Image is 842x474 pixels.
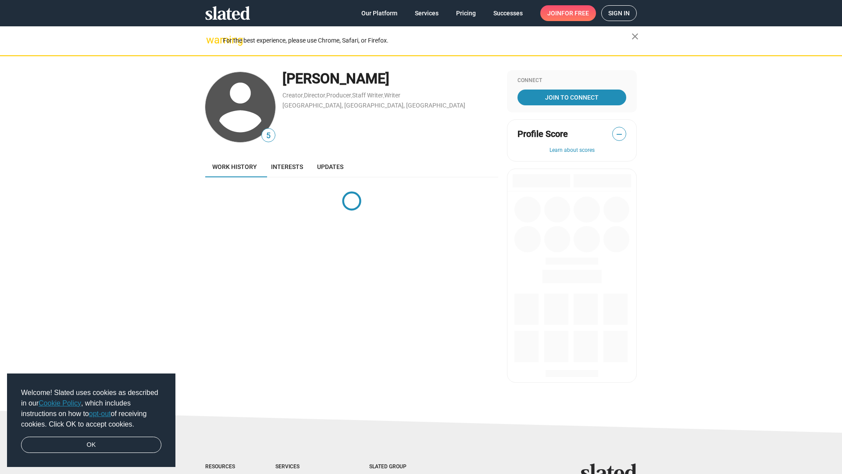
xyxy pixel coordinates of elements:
span: — [613,129,626,140]
a: Director [304,92,325,99]
span: Profile Score [517,128,568,140]
mat-icon: warning [206,35,217,45]
span: , [325,93,326,98]
a: dismiss cookie message [21,437,161,453]
span: , [303,93,304,98]
a: Sign in [601,5,637,21]
div: cookieconsent [7,373,175,467]
span: Successes [493,5,523,21]
span: Pricing [456,5,476,21]
a: Successes [486,5,530,21]
div: [PERSON_NAME] [282,69,498,88]
a: [GEOGRAPHIC_DATA], [GEOGRAPHIC_DATA], [GEOGRAPHIC_DATA] [282,102,465,109]
span: Join [547,5,589,21]
a: Writer [384,92,400,99]
span: Interests [271,163,303,170]
mat-icon: close [630,31,640,42]
a: Interests [264,156,310,177]
div: Slated Group [369,463,429,470]
span: 5 [262,130,275,142]
a: Services [408,5,446,21]
a: Cookie Policy [39,399,81,407]
a: Creator [282,92,303,99]
div: Services [275,463,334,470]
span: , [351,93,352,98]
span: Sign in [608,6,630,21]
a: opt-out [89,410,111,417]
span: Services [415,5,439,21]
div: Connect [517,77,626,84]
span: Join To Connect [519,90,624,105]
a: Joinfor free [540,5,596,21]
a: Updates [310,156,350,177]
a: Staff Writer [352,92,383,99]
a: Work history [205,156,264,177]
span: Work history [212,163,257,170]
span: for free [561,5,589,21]
span: Our Platform [361,5,397,21]
a: Our Platform [354,5,404,21]
div: For the best experience, please use Chrome, Safari, or Firefox. [223,35,631,47]
button: Learn about scores [517,147,626,154]
a: Pricing [449,5,483,21]
a: Join To Connect [517,90,626,105]
span: Updates [317,163,343,170]
div: Resources [205,463,240,470]
span: , [383,93,384,98]
span: Welcome! Slated uses cookies as described in our , which includes instructions on how to of recei... [21,388,161,430]
a: Producer [326,92,351,99]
